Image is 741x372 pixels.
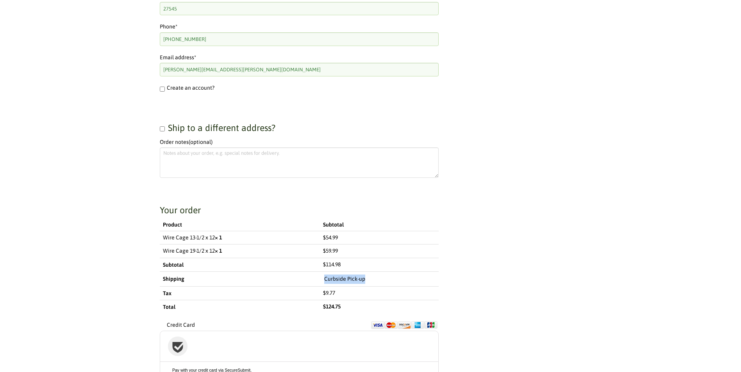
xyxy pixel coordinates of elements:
[160,22,439,32] label: Phone
[215,248,222,254] strong: × 1
[323,234,326,241] span: $
[160,138,439,147] label: Order notes
[371,321,438,330] img: Credit Card
[160,218,320,231] th: Product
[160,300,320,314] th: Total
[160,321,439,330] label: Credit Card
[189,139,212,145] span: (optional)
[323,248,338,254] bdi: 59.99
[160,53,439,62] label: Email address
[323,261,326,267] span: $
[160,205,439,216] h3: Your order
[160,87,165,92] input: Create an account?
[323,303,326,310] span: $
[160,271,320,287] th: Shipping
[168,123,275,133] span: Ship to a different address?
[160,231,320,244] td: Wire Cage 13-1/2 x 12
[323,261,341,267] bdi: 114.98
[324,275,365,284] label: Curbside Pick-up
[160,126,165,131] input: Ship to a different address?
[323,234,338,241] bdi: 54.99
[323,303,341,310] bdi: 124.75
[323,248,326,254] span: $
[323,290,335,296] span: 9.77
[160,258,320,272] th: Subtotal
[320,218,439,231] th: Subtotal
[215,234,222,241] strong: × 1
[160,244,320,258] td: Wire Cage 19-1/2 x 12
[167,85,214,91] span: Create an account?
[160,287,320,300] th: Tax
[323,290,326,296] span: $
